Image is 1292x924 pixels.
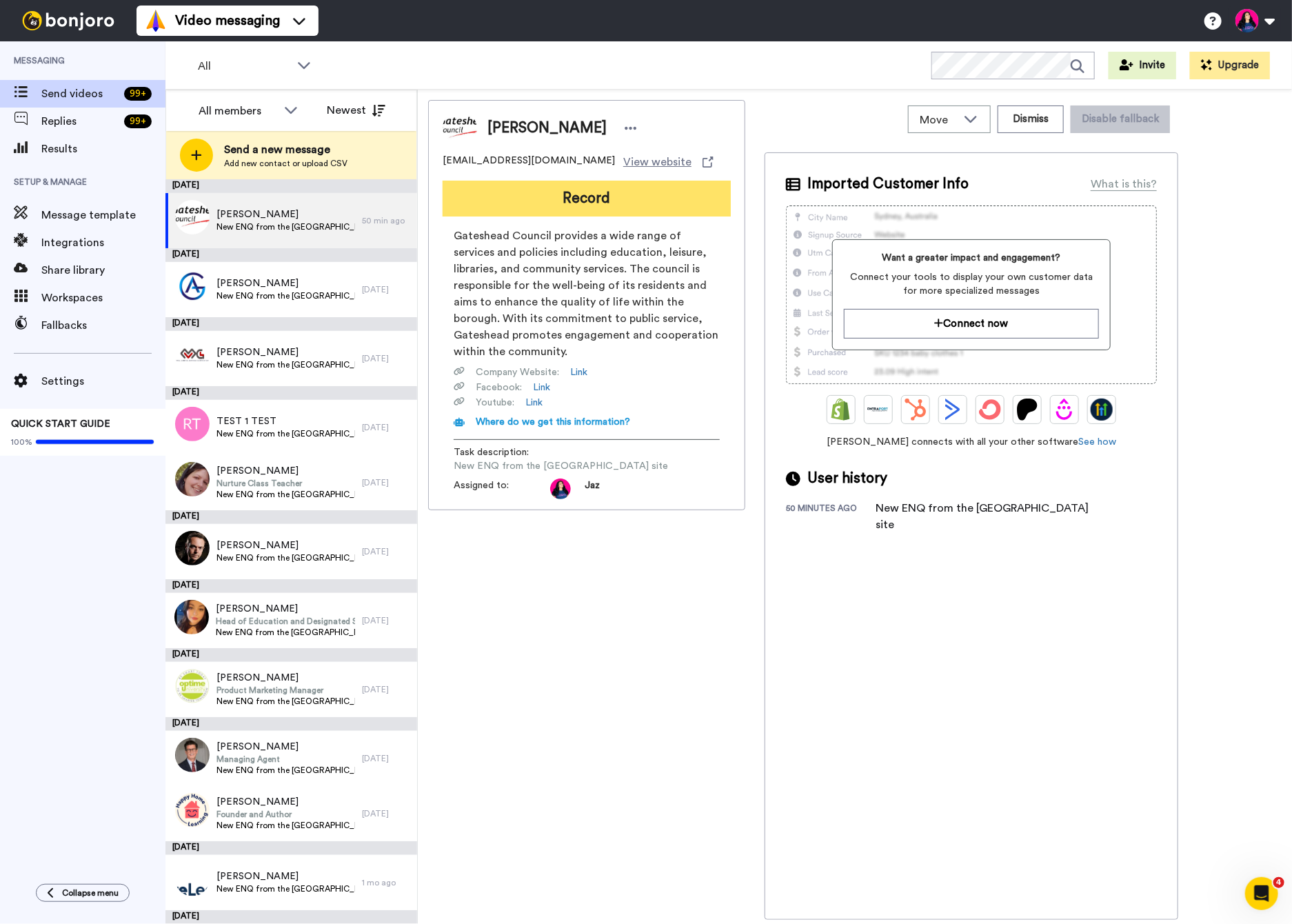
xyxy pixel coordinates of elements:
[165,648,417,662] div: [DATE]
[807,468,887,489] span: User history
[876,500,1096,533] div: New ENQ from the [GEOGRAPHIC_DATA] site
[362,615,410,626] div: [DATE]
[41,86,119,102] span: Send videos
[1071,106,1170,133] button: Disable fallback
[476,381,522,394] span: Facebook :
[623,154,714,170] a: View website
[41,317,165,334] span: Fallbacks
[216,883,355,894] span: New ENQ from the [GEOGRAPHIC_DATA] site
[165,317,417,331] div: [DATE]
[198,58,290,74] span: All
[216,290,355,301] span: New ENQ from the [GEOGRAPHIC_DATA] site
[216,552,355,563] span: New ENQ from the [GEOGRAPHIC_DATA] site
[443,111,477,145] img: Image of Angela Dodd
[216,478,355,489] span: Nurture Class Teacher
[216,602,355,616] span: [PERSON_NAME]
[362,546,410,557] div: [DATE]
[216,795,355,809] span: [PERSON_NAME]
[41,290,165,306] span: Workspaces
[216,809,355,820] span: Founder and Author
[362,422,410,433] div: [DATE]
[17,11,120,30] img: bj-logo-header-white.svg
[216,359,355,370] span: New ENQ from the [GEOGRAPHIC_DATA] site
[454,479,550,499] span: Assigned to:
[362,284,410,295] div: [DATE]
[362,215,410,226] div: 50 min ago
[216,277,355,290] span: [PERSON_NAME]
[175,669,210,703] img: da3402a2-8f7e-48a9-80c5-e322490f8c15.jpg
[124,114,152,128] div: 99 +
[1053,399,1076,421] img: Drip
[1190,52,1270,79] button: Upgrade
[11,436,32,448] span: 100%
[216,671,355,685] span: [PERSON_NAME]
[1091,399,1113,421] img: GoHighLevel
[165,386,417,400] div: [DATE]
[41,373,165,390] span: Settings
[1273,877,1284,888] span: 4
[807,174,969,194] span: Imported Customer Info
[786,503,876,533] div: 50 minutes ago
[41,234,165,251] span: Integrations
[1245,877,1278,910] iframe: Intercom live chat
[216,627,355,638] span: New ENQ from the [GEOGRAPHIC_DATA] site
[175,862,210,896] img: c8d436a7-8fa5-4094-9429-46ebf9d71674.png
[216,616,355,627] span: Head of Education and Designated Safeguarding Lead
[224,158,347,169] span: Add new contact or upload CSV
[476,396,514,410] span: Youtube :
[844,251,1098,265] span: Want a greater impact and engagement?
[41,207,165,223] span: Message template
[41,262,165,279] span: Share library
[165,910,417,924] div: [DATE]
[1078,437,1116,447] a: See how
[216,221,355,232] span: New ENQ from the [GEOGRAPHIC_DATA] site
[844,270,1098,298] span: Connect your tools to display your own customer data for more specialized messages
[905,399,927,421] img: Hubspot
[165,717,417,731] div: [DATE]
[216,428,355,439] span: New ENQ from the [GEOGRAPHIC_DATA] site
[41,113,119,130] span: Replies
[36,884,130,902] button: Collapse menu
[1109,52,1176,79] button: Invite
[124,87,152,101] div: 99 +
[216,539,355,552] span: [PERSON_NAME]
[216,464,355,478] span: [PERSON_NAME]
[175,338,210,372] img: 85d6a433-f4f3-46dc-8a1d-f6c33c1f703c.png
[216,208,355,221] span: [PERSON_NAME]
[443,154,615,170] span: [EMAIL_ADDRESS][DOMAIN_NAME]
[216,489,355,500] span: New ENQ from the [GEOGRAPHIC_DATA] site
[216,754,355,765] span: Managing Agent
[165,179,417,193] div: [DATE]
[175,738,210,772] img: a8dea075-2787-4eb8-ace3-8adc73584e7f.jpg
[362,753,410,764] div: [DATE]
[830,399,852,421] img: Shopify
[316,97,396,124] button: Newest
[998,106,1064,133] button: Dismiss
[216,820,355,831] span: New ENQ from the [GEOGRAPHIC_DATA] site
[623,154,692,170] span: View website
[533,381,550,394] a: Link
[175,11,280,30] span: Video messaging
[550,479,571,499] img: 9d3cf708-f406-4fdc-8c52-337521d7387e-1651656029.jpg
[216,685,355,696] span: Product Marketing Manager
[786,435,1157,449] span: [PERSON_NAME] connects with all your other software
[216,414,355,428] span: TEST 1 TEST
[199,103,277,119] div: All members
[216,696,355,707] span: New ENQ from the [GEOGRAPHIC_DATA] site
[62,887,119,898] span: Collapse menu
[844,309,1098,339] button: Connect now
[570,365,587,379] a: Link
[454,445,550,459] span: Task description :
[362,353,410,364] div: [DATE]
[165,510,417,524] div: [DATE]
[362,877,410,888] div: 1 mo ago
[224,141,347,158] span: Send a new message
[175,269,210,303] img: 9d802f51-7225-4ecf-aa3f-b6f133317f2c.jpg
[362,808,410,819] div: [DATE]
[920,112,957,128] span: Move
[362,684,410,695] div: [DATE]
[942,399,964,421] img: ActiveCampaign
[175,200,210,234] img: d9f20d4d-ce92-47c9-b05e-219cae391928.jpg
